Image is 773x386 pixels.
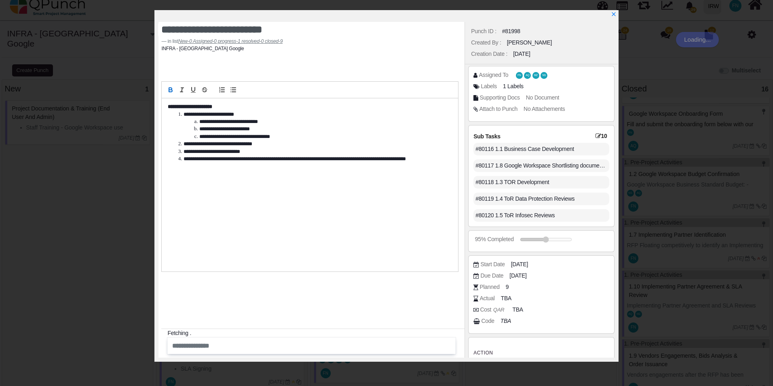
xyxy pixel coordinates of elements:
span: Sub Tasks [473,133,500,140]
div: Cost [480,305,506,314]
span: TBA [512,305,523,314]
div: Start Date [480,260,505,269]
div: Loading... [676,32,719,47]
div: Fetching [167,329,461,337]
div: Planned [479,283,499,291]
u: New-0 Assigned-0 progress-1 resolved-0 closed-9 [178,38,283,44]
div: Labels [481,82,497,91]
span: NS [542,74,546,77]
div: Due Date [480,271,503,280]
span: [DATE] [509,271,526,280]
span: TBA [501,294,511,303]
span: Francis Ndichu [516,72,523,79]
footer: in list [161,38,458,45]
div: Code [481,317,494,325]
cite: Source Title [178,38,283,44]
span: No Attachements [524,106,565,112]
div: Actual [479,294,494,303]
div: Punch ID : [471,27,496,36]
span: [DATE] [511,260,528,269]
span: 10 [596,132,609,140]
li: INFRA - [GEOGRAPHIC_DATA] Google [161,45,244,52]
div: #81998 [502,27,520,36]
div: [PERSON_NAME] [507,38,552,47]
span: MZ [534,74,538,77]
div: #80116 1.1 Business Case Development [473,143,609,155]
span: FN [517,74,521,77]
div: #80120 1.5 ToR Infosec Reviews [473,209,609,222]
i: TBA [501,318,511,324]
h3: Action [473,349,609,357]
div: Creation Date : [471,50,507,58]
span: Aamar Qayum [524,72,531,79]
div: #80119 1.4 ToR Data Protection Reviews [473,193,609,205]
span: 9 [506,283,509,291]
i: QAR [491,305,506,315]
span: No Document [526,94,560,101]
span: Nadeem Sheikh [541,72,547,79]
span: <div><span class="badge badge-secondary" style="background-color: #AEA1FF"> <i class="fa fa-tag p... [503,83,524,89]
span: AQ [526,74,529,77]
svg: x [611,11,617,17]
div: 95% Completed [475,235,514,244]
div: Created By : [471,38,501,47]
div: Supporting Docs [479,93,520,102]
div: #80118 1.3 TOR Development [473,176,609,189]
span: Mohammed Zabhier [532,72,539,79]
div: [DATE] [513,50,530,58]
div: Assigned To [479,71,508,79]
div: #80117 1.8 Google Workspace Shortlisting document/scoring sheet [473,159,609,172]
div: Attach to Punch [479,105,517,113]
